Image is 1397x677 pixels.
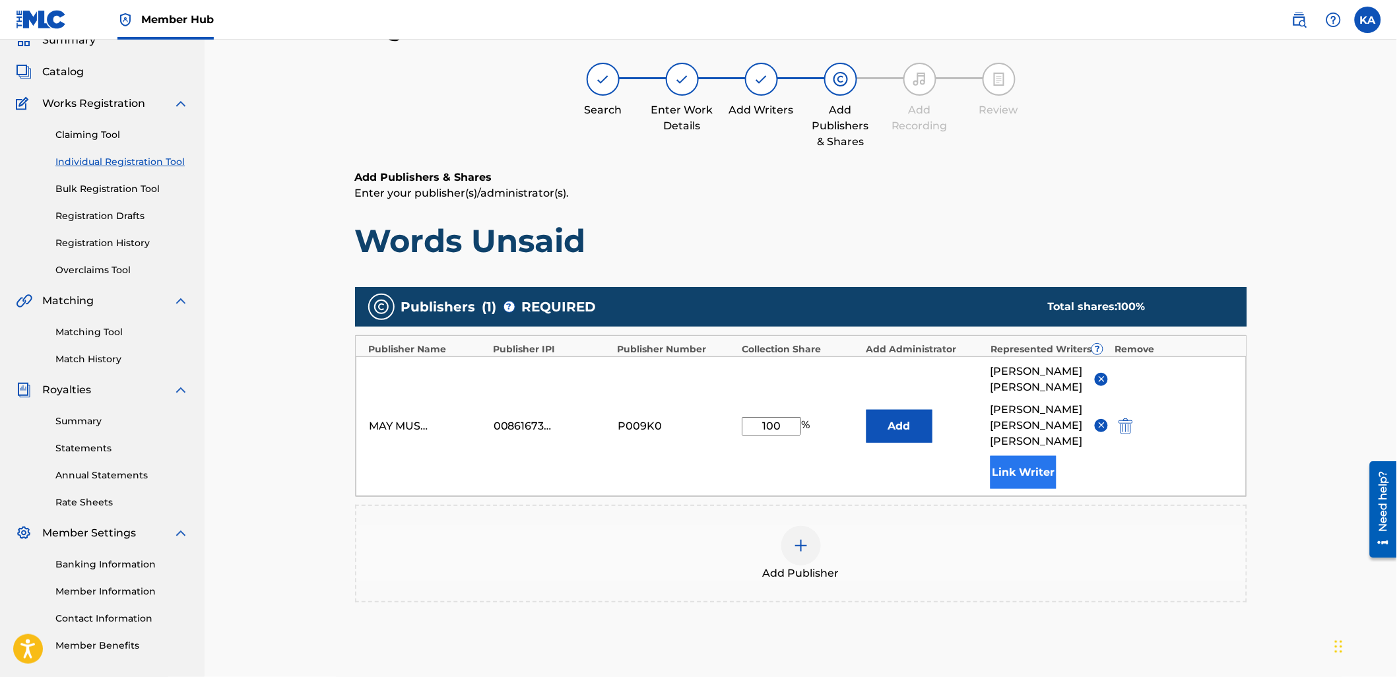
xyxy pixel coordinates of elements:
[141,12,214,27] span: Member Hub
[16,32,96,48] a: SummarySummary
[742,342,860,356] div: Collection Share
[173,96,189,112] img: expand
[16,64,32,80] img: Catalog
[55,639,189,653] a: Member Benefits
[173,382,189,398] img: expand
[991,364,1085,395] span: [PERSON_NAME] [PERSON_NAME]
[55,558,189,571] a: Banking Information
[504,302,515,312] span: ?
[55,236,189,250] a: Registration History
[1360,456,1397,562] iframe: Resource Center
[1335,627,1343,666] div: Drag
[55,182,189,196] a: Bulk Registration Tool
[355,185,1247,201] p: Enter your publisher(s)/administrator(s).
[55,209,189,223] a: Registration Drafts
[1118,300,1146,313] span: 100 %
[887,102,953,134] div: Add Recording
[1092,344,1103,354] span: ?
[16,382,32,398] img: Royalties
[55,441,189,455] a: Statements
[1326,12,1342,28] img: help
[16,525,32,541] img: Member Settings
[570,102,636,118] div: Search
[966,102,1032,118] div: Review
[42,96,145,112] span: Works Registration
[493,342,611,356] div: Publisher IPI
[912,71,928,87] img: step indicator icon for Add Recording
[55,325,189,339] a: Matching Tool
[42,32,96,48] span: Summary
[55,128,189,142] a: Claiming Tool
[649,102,715,134] div: Enter Work Details
[55,352,189,366] a: Match History
[173,293,189,309] img: expand
[1048,299,1221,315] div: Total shares:
[674,71,690,87] img: step indicator icon for Enter Work Details
[1286,7,1313,33] a: Public Search
[808,102,874,150] div: Add Publishers & Shares
[482,297,497,317] span: ( 1 )
[16,293,32,309] img: Matching
[618,342,736,356] div: Publisher Number
[763,565,839,581] span: Add Publisher
[42,382,91,398] span: Royalties
[42,525,136,541] span: Member Settings
[991,71,1007,87] img: step indicator icon for Review
[1097,420,1107,430] img: remove-from-list-button
[1115,342,1233,356] div: Remove
[42,293,94,309] span: Matching
[55,496,189,509] a: Rate Sheets
[16,96,33,112] img: Works Registration
[1331,614,1397,677] iframe: Chat Widget
[55,155,189,169] a: Individual Registration Tool
[16,32,32,48] img: Summary
[1097,374,1107,384] img: remove-from-list-button
[16,64,84,80] a: CatalogCatalog
[754,71,769,87] img: step indicator icon for Add Writers
[42,64,84,80] span: Catalog
[173,525,189,541] img: expand
[833,71,849,87] img: step indicator icon for Add Publishers & Shares
[55,612,189,626] a: Contact Information
[55,263,189,277] a: Overclaims Tool
[374,299,389,315] img: publishers
[1355,7,1381,33] div: User Menu
[1119,418,1133,434] img: 12a2ab48e56ec057fbd8.svg
[793,538,809,554] img: add
[55,414,189,428] a: Summary
[595,71,611,87] img: step indicator icon for Search
[401,297,476,317] span: Publishers
[55,585,189,598] a: Member Information
[866,410,932,443] button: Add
[117,12,133,28] img: Top Rightsholder
[1291,12,1307,28] img: search
[991,342,1109,356] div: Represented Writers
[16,10,67,29] img: MLC Logo
[522,297,597,317] span: REQUIRED
[991,456,1056,489] button: Link Writer
[1320,7,1347,33] div: Help
[55,468,189,482] a: Annual Statements
[355,170,1247,185] h6: Add Publishers & Shares
[369,342,487,356] div: Publisher Name
[991,402,1085,449] span: [PERSON_NAME] [PERSON_NAME] [PERSON_NAME]
[801,417,813,435] span: %
[866,342,985,356] div: Add Administrator
[355,221,1247,261] h1: Words Unsaid
[729,102,795,118] div: Add Writers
